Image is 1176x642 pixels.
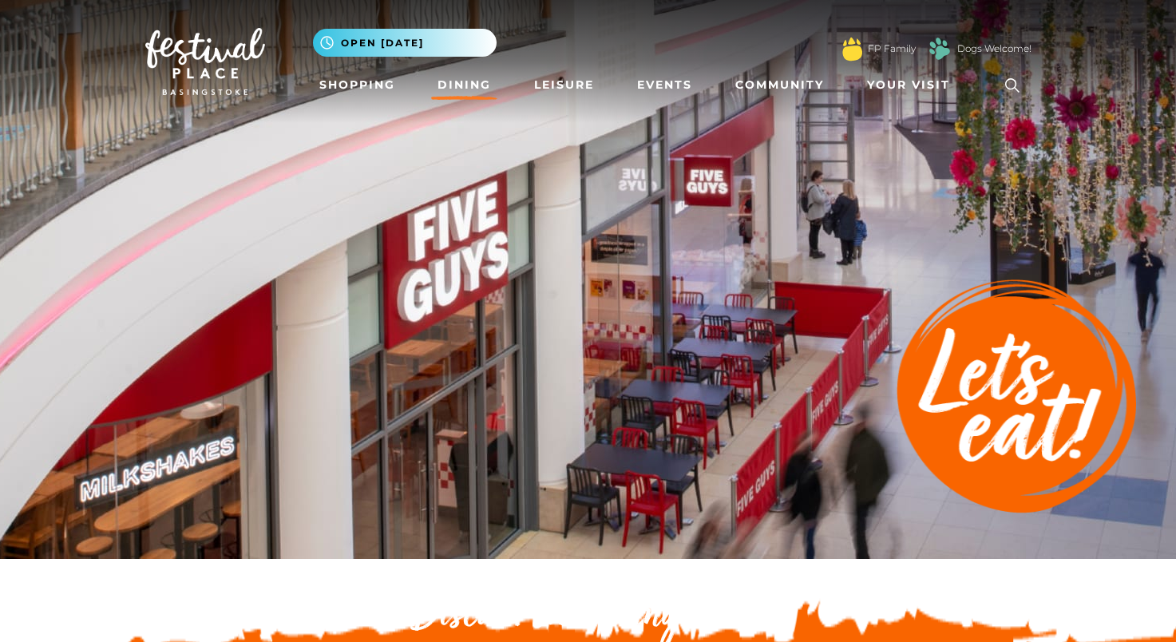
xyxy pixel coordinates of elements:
span: Your Visit [867,77,950,93]
h2: Discover something new... [145,591,1031,642]
a: Dogs Welcome! [957,42,1031,56]
button: Open [DATE] [313,29,497,57]
a: Community [729,70,830,100]
a: Leisure [528,70,600,100]
a: Your Visit [861,70,964,100]
a: Shopping [313,70,402,100]
a: FP Family [868,42,916,56]
a: Dining [431,70,497,100]
span: Open [DATE] [341,36,424,50]
a: Events [631,70,699,100]
img: Festival Place Logo [145,28,265,95]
